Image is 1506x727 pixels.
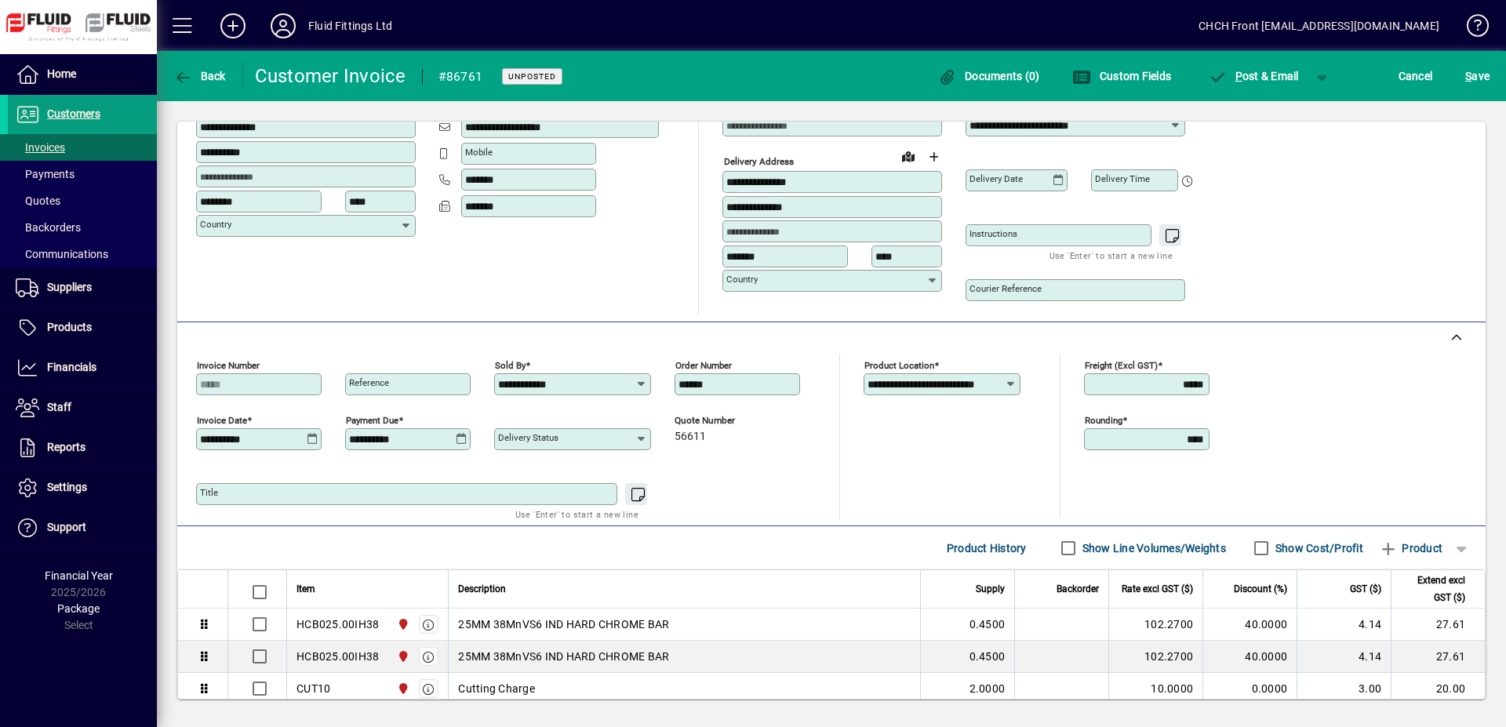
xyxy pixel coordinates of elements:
[1391,609,1485,641] td: 27.61
[1200,62,1307,90] button: Post & Email
[296,681,330,696] div: CUT10
[1199,13,1439,38] div: CHCH Front [EMAIL_ADDRESS][DOMAIN_NAME]
[157,62,243,90] app-page-header-button: Back
[1202,673,1297,705] td: 0.0000
[1395,62,1437,90] button: Cancel
[1379,536,1442,561] span: Product
[8,508,157,547] a: Support
[1119,616,1193,632] div: 102.2700
[393,616,411,633] span: FLUID FITTINGS CHRISTCHURCH
[1208,70,1299,82] span: ost & Email
[1297,609,1391,641] td: 4.14
[675,431,706,443] span: 56611
[349,377,389,388] mat-label: Reference
[8,161,157,187] a: Payments
[47,281,92,293] span: Suppliers
[47,521,86,533] span: Support
[208,12,258,40] button: Add
[969,173,1023,184] mat-label: Delivery date
[346,415,398,426] mat-label: Payment due
[8,468,157,507] a: Settings
[200,487,218,498] mat-label: Title
[47,481,87,493] span: Settings
[726,274,758,285] mat-label: Country
[1465,70,1471,82] span: S
[16,248,108,260] span: Communications
[47,361,96,373] span: Financials
[1234,580,1287,598] span: Discount (%)
[495,360,526,371] mat-label: Sold by
[1399,64,1433,89] span: Cancel
[8,308,157,347] a: Products
[8,388,157,427] a: Staff
[1350,580,1381,598] span: GST ($)
[1297,641,1391,673] td: 4.14
[1202,641,1297,673] td: 40.0000
[1371,534,1450,562] button: Product
[938,70,1040,82] span: Documents (0)
[1095,173,1150,184] mat-label: Delivery time
[47,401,71,413] span: Staff
[47,441,85,453] span: Reports
[47,107,100,120] span: Customers
[296,580,315,598] span: Item
[8,268,157,307] a: Suppliers
[940,534,1033,562] button: Product History
[1085,360,1158,371] mat-label: Freight (excl GST)
[173,70,226,82] span: Back
[508,71,556,82] span: Unposted
[458,649,669,664] span: 25MM 38MnVS6 IND HARD CHROME BAR
[296,649,379,664] div: HCB025.00IH38
[8,428,157,467] a: Reports
[675,360,732,371] mat-label: Order number
[8,55,157,94] a: Home
[896,144,921,169] a: View on map
[1391,673,1485,705] td: 20.00
[1122,580,1193,598] span: Rate excl GST ($)
[47,67,76,80] span: Home
[296,616,379,632] div: HCB025.00IH38
[57,602,100,615] span: Package
[1119,649,1193,664] div: 102.2700
[255,64,406,89] div: Customer Invoice
[308,13,392,38] div: Fluid Fittings Ltd
[1049,246,1173,264] mat-hint: Use 'Enter' to start a new line
[1235,70,1242,82] span: P
[969,228,1017,239] mat-label: Instructions
[258,12,308,40] button: Profile
[458,580,506,598] span: Description
[969,649,1006,664] span: 0.4500
[8,134,157,161] a: Invoices
[458,616,669,632] span: 25MM 38MnVS6 IND HARD CHROME BAR
[169,62,230,90] button: Back
[438,64,483,89] div: #86761
[1068,62,1175,90] button: Custom Fields
[393,648,411,665] span: FLUID FITTINGS CHRISTCHURCH
[16,194,60,207] span: Quotes
[8,214,157,241] a: Backorders
[393,680,411,697] span: FLUID FITTINGS CHRISTCHURCH
[16,141,65,154] span: Invoices
[934,62,1044,90] button: Documents (0)
[864,360,934,371] mat-label: Product location
[921,144,946,169] button: Choose address
[47,321,92,333] span: Products
[465,147,493,158] mat-label: Mobile
[8,241,157,267] a: Communications
[16,168,75,180] span: Payments
[197,360,260,371] mat-label: Invoice number
[1455,3,1486,54] a: Knowledge Base
[969,681,1006,696] span: 2.0000
[458,681,535,696] span: Cutting Charge
[976,580,1005,598] span: Supply
[1461,62,1493,90] button: Save
[16,221,81,234] span: Backorders
[515,505,638,523] mat-hint: Use 'Enter' to start a new line
[947,536,1027,561] span: Product History
[200,219,231,230] mat-label: Country
[1072,70,1171,82] span: Custom Fields
[8,187,157,214] a: Quotes
[8,348,157,387] a: Financials
[1202,609,1297,641] td: 40.0000
[675,416,769,426] span: Quote number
